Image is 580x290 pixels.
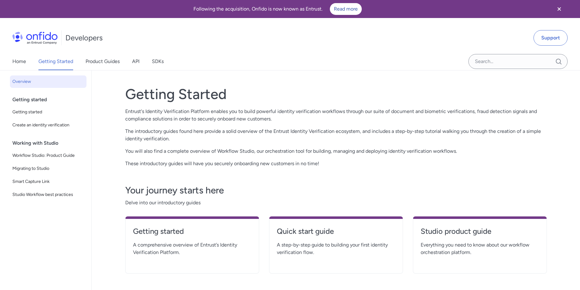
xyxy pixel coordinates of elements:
h4: Studio product guide [421,226,539,236]
p: These introductory guides will have you securely onboarding new customers in no time! [125,160,547,167]
a: Smart Capture Link [10,175,86,188]
img: Onfido Logo [12,32,58,44]
button: Close banner [548,1,571,17]
a: Studio Workflow best practices [10,188,86,201]
input: Onfido search input field [468,54,568,69]
a: Getting started [10,106,86,118]
span: Create an identity verification [12,121,84,129]
span: A comprehensive overview of Entrust’s Identity Verification Platform. [133,241,251,256]
a: Overview [10,75,86,88]
a: API [132,53,139,70]
h4: Quick start guide [277,226,395,236]
a: Create an identity verification [10,119,86,131]
a: Getting Started [38,53,73,70]
span: Smart Capture Link [12,178,84,185]
a: SDKs [152,53,164,70]
span: Migrating to Studio [12,165,84,172]
h1: Getting Started [125,85,547,103]
p: The introductory guides found here provide a solid overview of the Entrust Identity Verification ... [125,128,547,143]
a: Getting started [133,226,251,241]
div: Working with Studio [12,137,89,149]
p: Entrust's Identity Verification Platform enables you to build powerful identity verification work... [125,108,547,123]
span: Overview [12,78,84,85]
h4: Getting started [133,226,251,236]
h1: Developers [65,33,103,43]
a: Support [534,30,568,46]
span: Delve into our introductory guides [125,199,547,206]
span: A step-by-step guide to building your first identity verification flow. [277,241,395,256]
a: Quick start guide [277,226,395,241]
p: You will also find a complete overview of Workflow Studio, our orchestration tool for building, m... [125,147,547,155]
a: Product Guides [86,53,120,70]
div: Following the acquisition, Onfido is now known as Entrust. [7,3,548,15]
span: Studio Workflow best practices [12,191,84,198]
a: Read more [330,3,362,15]
a: Migrating to Studio [10,162,86,175]
span: Everything you need to know about our workflow orchestration platform. [421,241,539,256]
span: Getting started [12,108,84,116]
h3: Your journey starts here [125,184,547,197]
svg: Close banner [556,5,563,13]
a: Workflow Studio: Product Guide [10,149,86,162]
div: Getting started [12,93,89,106]
a: Home [12,53,26,70]
a: Studio product guide [421,226,539,241]
span: Workflow Studio: Product Guide [12,152,84,159]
